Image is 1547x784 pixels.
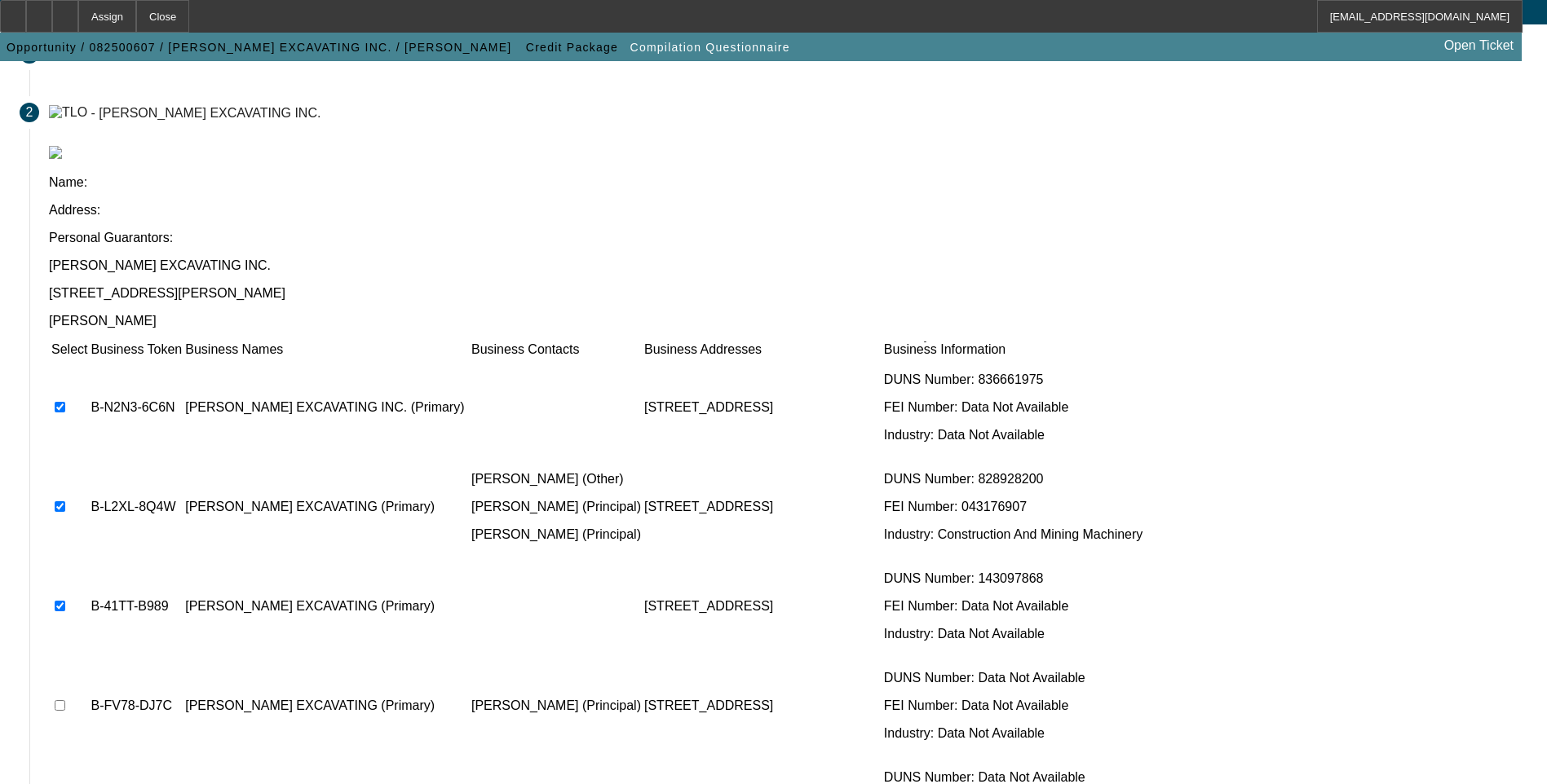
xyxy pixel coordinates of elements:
p: [STREET_ADDRESS] [644,698,881,713]
p: Name: [49,175,1527,190]
td: B-L2XL-8Q4W [90,458,183,556]
p: Industry: Data Not Available [884,627,1143,641]
td: Business Information [883,341,1143,358]
span: Compilation Questionnaire [630,41,790,54]
td: Business Addresses [643,341,882,358]
p: [STREET_ADDRESS][PERSON_NAME] [49,286,1527,301]
p: [PERSON_NAME] [49,314,1527,328]
p: [STREET_ADDRESS] [644,599,881,614]
button: Compilation Questionnaire [626,33,794,62]
div: - [PERSON_NAME] EXCAVATING INC. [91,105,321,119]
td: Business Contacts [471,341,642,358]
a: Open Ticket [1438,32,1520,59]
td: Select [51,341,88,358]
p: FEI Number: Data Not Available [884,400,1143,415]
span: 2 [26,105,33,120]
td: B-N2N3-6C6N [90,359,183,456]
p: [PERSON_NAME] EXCAVATING INC. (Primary) [185,400,468,415]
img: TLO [49,105,87,120]
p: DUNS Number: 828928200 [884,472,1143,487]
p: [PERSON_NAME] EXCAVATING (Primary) [185,698,468,713]
p: [PERSON_NAME] EXCAVATING (Primary) [185,500,468,514]
p: DUNS Number: 836661975 [884,372,1143,387]
td: B-FV78-DJ7C [90,657,183,755]
p: Industry: Data Not Available [884,726,1143,741]
p: [PERSON_NAME] (Other) [471,472,641,487]
p: Personal Guarantors: [49,231,1527,245]
p: [PERSON_NAME] EXCAVATING (Primary) [185,599,468,614]
p: Address: [49,203,1527,218]
button: Credit Package [522,33,622,62]
p: [PERSON_NAME] (Principal) [471,500,641,514]
p: DUNS Number: Data Not Available [884,671,1143,685]
td: Business Token [90,341,183,358]
p: Industry: Construction And Mining Machinery [884,527,1143,542]
p: FEI Number: Data Not Available [884,698,1143,713]
td: Business Names [184,341,469,358]
p: [STREET_ADDRESS] [644,500,881,514]
span: Opportunity / 082500607 / [PERSON_NAME] EXCAVATING INC. / [PERSON_NAME] [7,41,511,54]
p: DUNS Number: 143097868 [884,571,1143,586]
p: [PERSON_NAME] EXCAVATING INC. [49,258,1527,273]
p: [STREET_ADDRESS] [644,400,881,415]
p: Industry: Data Not Available [884,428,1143,443]
img: tlo.png [49,146,62,159]
span: Credit Package [526,41,618,54]
td: B-41TT-B989 [90,557,183,655]
p: [PERSON_NAME] (Principal) [471,527,641,542]
p: FEI Number: 043176907 [884,500,1143,514]
p: FEI Number: Data Not Available [884,599,1143,614]
p: [PERSON_NAME] (Principal) [471,698,641,713]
